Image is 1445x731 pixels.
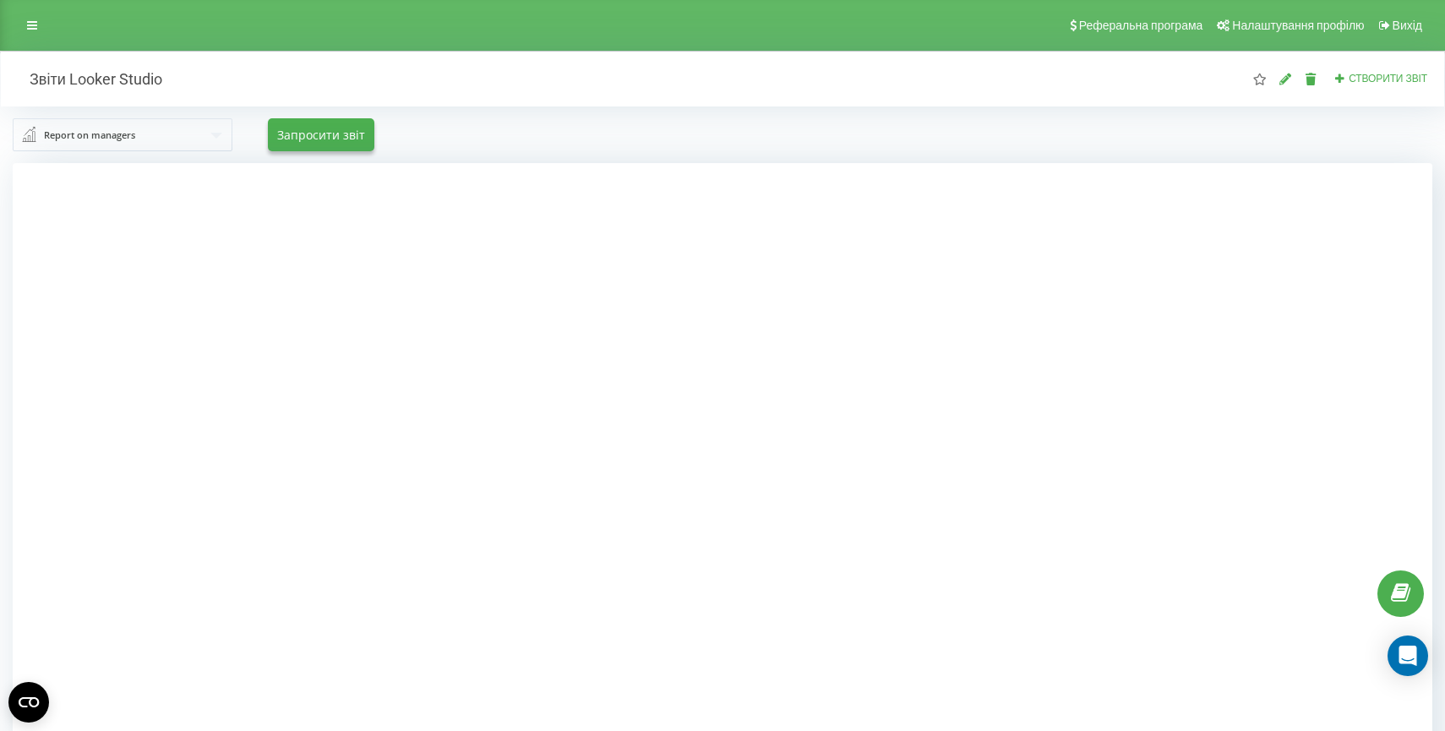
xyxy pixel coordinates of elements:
[44,126,135,145] div: Report on managers
[1388,636,1428,676] div: Open Intercom Messenger
[1279,73,1293,85] i: Редагувати звіт
[1393,19,1422,32] span: Вихід
[1232,19,1364,32] span: Налаштування профілю
[1329,72,1432,86] button: Створити звіт
[1079,19,1203,32] span: Реферальна програма
[8,682,49,723] button: Open CMP widget
[1349,73,1427,85] span: Створити звіт
[1304,73,1318,85] i: Видалити звіт
[268,118,374,151] button: Запросити звіт
[13,69,162,89] h2: Звіти Looker Studio
[1252,73,1267,85] i: Цей звіт буде завантажений першим при відкритті "Звіти Looker Studio". Ви можете призначити будь-...
[1334,73,1346,83] i: Створити звіт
